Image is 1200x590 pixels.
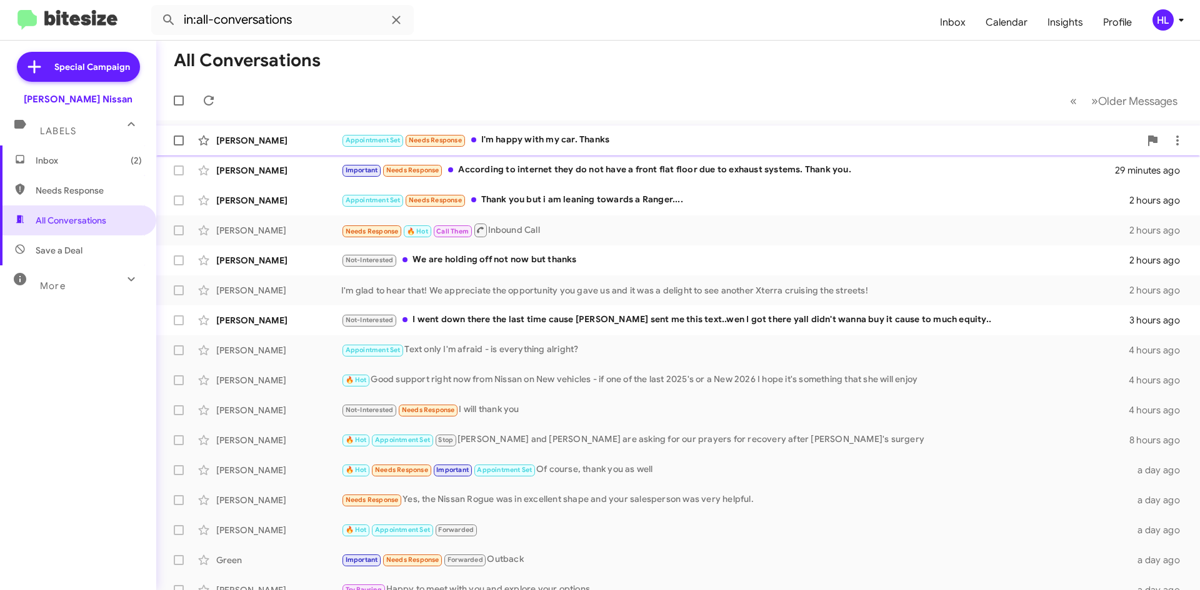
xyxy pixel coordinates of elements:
h1: All Conversations [174,51,321,71]
div: HL [1152,9,1174,31]
span: All Conversations [36,214,106,227]
div: Yes, the Nissan Rogue was in excellent shape and your salesperson was very helpful. [341,493,1130,507]
div: a day ago [1130,494,1190,506]
span: Stop [438,436,453,444]
div: Of course, thank you as well [341,463,1130,477]
div: According to internet they do not have a front flat floor due to exhaust systems. Thank you. [341,163,1115,177]
div: I'm glad to hear that! We appreciate the opportunity you gave us and it was a delight to see anot... [341,284,1129,297]
span: Needs Response [386,556,439,564]
nav: Page navigation example [1063,88,1185,114]
div: I'm happy with my car. Thanks [341,133,1140,147]
span: Needs Response [386,166,439,174]
span: Special Campaign [54,61,130,73]
a: Calendar [976,4,1037,41]
div: Inbound Call [341,222,1129,238]
div: Outback [341,553,1130,567]
button: HL [1142,9,1186,31]
div: [PERSON_NAME] [216,254,341,267]
span: 🔥 Hot [346,526,367,534]
div: 2 hours ago [1129,254,1190,267]
div: 29 minutes ago [1115,164,1190,177]
span: Needs Response [402,406,455,414]
span: Forwarded [436,524,477,536]
div: a day ago [1130,554,1190,566]
span: Needs Response [346,496,399,504]
div: [PERSON_NAME] [216,494,341,506]
div: [PERSON_NAME] and [PERSON_NAME] are asking for our prayers for recovery after [PERSON_NAME]'s sur... [341,433,1129,447]
span: Needs Response [409,136,462,144]
span: Inbox [36,154,142,167]
div: [PERSON_NAME] [216,164,341,177]
a: Inbox [930,4,976,41]
div: 4 hours ago [1129,344,1190,356]
div: Text only I'm afraid - is everything alright? [341,343,1129,357]
div: I will thank you [341,403,1129,417]
span: Call Them [436,227,469,235]
div: 2 hours ago [1129,224,1190,237]
div: [PERSON_NAME] [216,344,341,356]
span: Forwarded [444,554,486,566]
div: 2 hours ago [1129,194,1190,207]
span: Needs Response [409,196,462,204]
div: [PERSON_NAME] Nissan [24,93,132,106]
div: [PERSON_NAME] [216,404,341,416]
span: Appointment Set [346,136,401,144]
span: Labels [40,125,76,137]
span: Important [346,166,378,174]
div: 8 hours ago [1129,434,1190,446]
span: Appointment Set [477,466,532,474]
span: More [40,280,66,292]
a: Insights [1037,4,1093,41]
div: Green [216,554,341,566]
button: Next [1084,88,1185,114]
div: 4 hours ago [1129,374,1190,386]
span: Not-Interested [346,316,394,324]
button: Previous [1062,88,1084,114]
div: 4 hours ago [1129,404,1190,416]
div: Thank you but i am leaning towards a Ranger.... [341,193,1129,207]
span: Appointment Set [375,436,430,444]
div: [PERSON_NAME] [216,224,341,237]
span: (2) [131,154,142,167]
span: Appointment Set [346,346,401,354]
div: 3 hours ago [1129,314,1190,327]
span: Important [436,466,469,474]
span: Not-Interested [346,406,394,414]
span: Appointment Set [375,526,430,534]
div: [PERSON_NAME] [216,434,341,446]
div: a day ago [1130,464,1190,476]
div: [PERSON_NAME] [216,284,341,297]
div: We are holding off not now but thanks [341,253,1129,267]
span: Older Messages [1098,94,1177,108]
span: 🔥 Hot [346,376,367,384]
span: « [1070,93,1077,109]
span: Save a Deal [36,244,82,257]
div: [PERSON_NAME] [216,524,341,536]
span: 🔥 Hot [346,466,367,474]
div: [PERSON_NAME] [216,134,341,147]
div: a day ago [1130,524,1190,536]
input: Search [151,5,414,35]
span: Needs Response [375,466,428,474]
span: Needs Response [346,227,399,235]
a: Special Campaign [17,52,140,82]
span: Needs Response [36,184,142,197]
div: [PERSON_NAME] [216,194,341,207]
div: 2 hours ago [1129,284,1190,297]
span: 🔥 Hot [407,227,428,235]
span: Appointment Set [346,196,401,204]
span: Important [346,556,378,564]
span: Not-Interested [346,256,394,264]
div: [PERSON_NAME] [216,464,341,476]
a: Profile [1093,4,1142,41]
span: » [1091,93,1098,109]
div: Good support right now from Nissan on New vehicles - if one of the last 2025's or a New 2026 I ho... [341,373,1129,387]
div: I went down there the last time cause [PERSON_NAME] sent me this text..wen I got there yall didn'... [341,313,1129,327]
div: [PERSON_NAME] [216,374,341,386]
div: [PERSON_NAME] [216,314,341,327]
span: 🔥 Hot [346,436,367,444]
